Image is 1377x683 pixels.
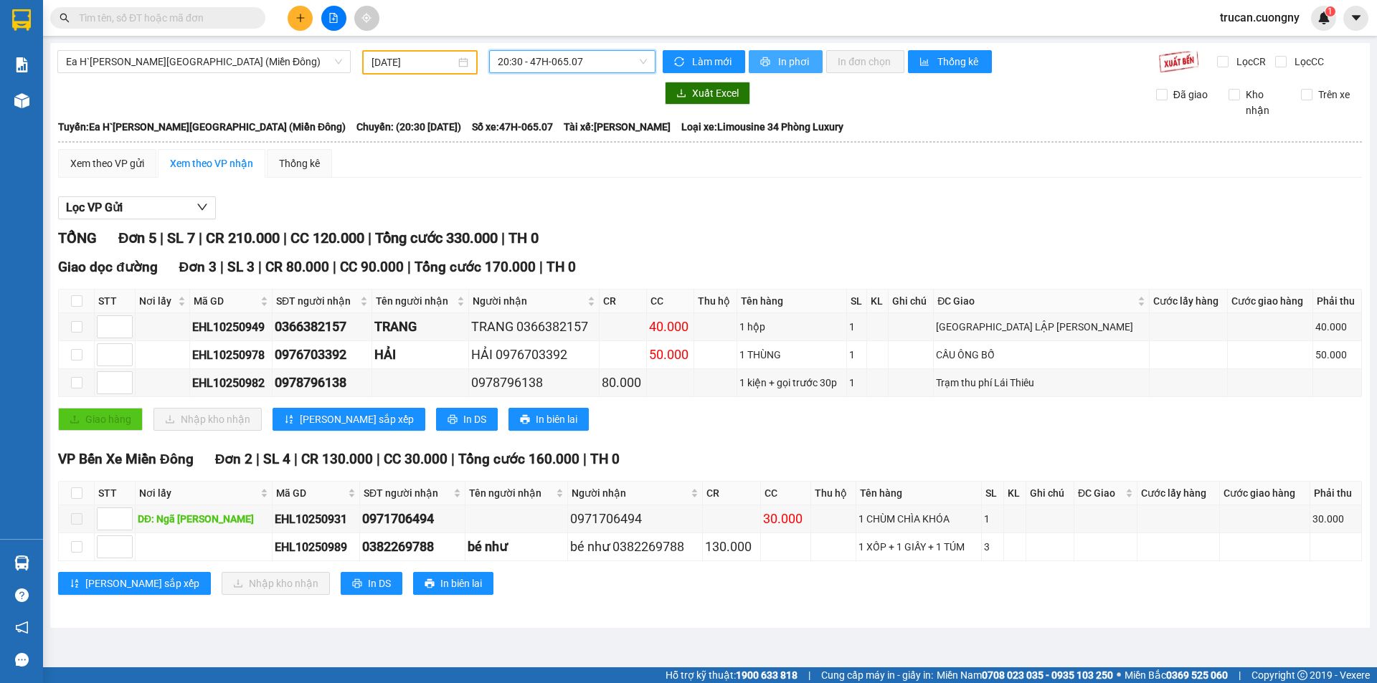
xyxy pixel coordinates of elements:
span: Đơn 3 [179,259,217,275]
td: 0978796138 [273,369,372,397]
div: EHL10250978 [192,346,270,364]
span: | [283,229,287,247]
th: KL [1004,482,1027,505]
span: Đơn 5 [118,229,156,247]
span: message [15,653,29,667]
div: 1 [984,511,1000,527]
td: EHL10250978 [190,341,273,369]
th: Ghi chú [1026,482,1074,505]
div: Thống kê [279,156,320,171]
button: uploadGiao hàng [58,408,143,431]
th: Cước lấy hàng [1137,482,1220,505]
span: Kho nhận [1240,87,1290,118]
input: 13/10/2025 [372,54,455,70]
div: 1 [849,347,865,363]
span: Miền Nam [937,667,1113,683]
button: downloadNhập kho nhận [153,408,262,431]
span: Mã GD [194,293,257,309]
strong: 0369 525 060 [1166,669,1228,681]
img: warehouse-icon [14,93,29,108]
button: bar-chartThống kê [908,50,992,73]
div: 1 CHÙM CHÌA KHÓA [858,511,979,527]
span: Ea H`Leo - Sài Gòn (Miền Đông) [66,51,342,72]
span: ĐC Giao [1078,485,1122,501]
button: sort-ascending[PERSON_NAME] sắp xếp [58,572,211,595]
div: EHL10250982 [192,374,270,392]
div: 50.000 [1315,347,1359,363]
button: In đơn chọn [826,50,904,73]
th: Ghi chú [889,290,934,313]
span: Số xe: 47H-065.07 [472,119,553,135]
div: 30.000 [1312,511,1359,527]
div: TRANG 0366382157 [471,317,596,337]
span: download [676,88,686,100]
div: 1 [849,375,865,391]
div: bé như 0382269788 [570,537,699,557]
span: ⚪️ [1117,672,1121,678]
span: [PERSON_NAME] sắp xếp [300,411,414,427]
div: 1 [849,319,865,335]
div: EHL10250949 [192,318,270,336]
button: aim [354,6,379,31]
span: | [808,667,810,683]
span: [PERSON_NAME] sắp xếp [85,575,199,591]
td: 0366382157 [273,313,372,341]
img: warehouse-icon [14,555,29,570]
span: printer [352,578,362,590]
button: downloadNhập kho nhận [222,572,330,595]
th: Phải thu [1310,482,1362,505]
div: Xem theo VP gửi [70,156,144,171]
span: Tài xế: [PERSON_NAME] [564,119,671,135]
span: Cung cấp máy in - giấy in: [821,667,933,683]
div: 0978796138 [275,373,369,393]
img: solution-icon [14,57,29,72]
button: printerIn biên lai [413,572,493,595]
div: Xem theo VP nhận [170,156,253,171]
span: CC 30.000 [384,451,448,467]
span: CR 80.000 [265,259,329,275]
span: Lọc CC [1289,54,1326,70]
span: down [197,201,208,213]
span: bar-chart [919,57,932,68]
span: SL 7 [167,229,195,247]
span: aim [361,13,372,23]
button: printerIn biên lai [508,408,589,431]
th: Phải thu [1313,290,1362,313]
span: Người nhận [473,293,584,309]
strong: 1900 633 818 [736,669,798,681]
th: Thu hộ [694,290,737,313]
td: HẢI [372,341,470,369]
span: TỔNG [58,229,97,247]
img: icon-new-feature [1317,11,1330,24]
span: | [256,451,260,467]
img: 9k= [1158,50,1199,73]
div: 0978796138 [471,373,596,393]
span: Lọc VP Gửi [66,199,123,216]
div: 1 THÙNG [739,347,844,363]
div: 50.000 [649,345,691,365]
span: CR 210.000 [206,229,280,247]
td: 0971706494 [360,505,465,533]
span: | [160,229,164,247]
span: trucan.cuongny [1208,9,1311,27]
span: Tổng cước 330.000 [375,229,498,247]
div: HẢI 0976703392 [471,345,596,365]
div: bé như [468,537,565,557]
span: | [407,259,411,275]
span: SĐT người nhận [364,485,450,501]
th: Cước giao hàng [1220,482,1310,505]
th: Cước lấy hàng [1150,290,1228,313]
span: question-circle [15,588,29,602]
span: | [368,229,372,247]
button: Lọc VP Gửi [58,196,216,219]
span: Tổng cước 170.000 [415,259,536,275]
th: SL [982,482,1003,505]
span: Miền Bắc [1125,667,1228,683]
span: TH 0 [546,259,576,275]
span: Tổng cước 160.000 [458,451,579,467]
div: 0366382157 [275,317,369,337]
span: Loại xe: Limousine 34 Phòng Luxury [681,119,843,135]
img: logo-vxr [12,9,31,31]
div: 0971706494 [362,509,463,529]
span: Nơi lấy [139,485,257,501]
